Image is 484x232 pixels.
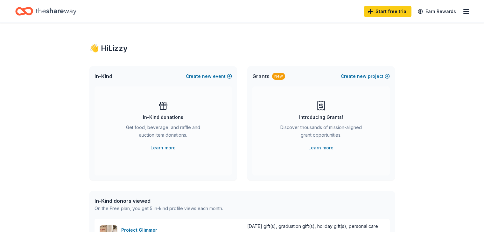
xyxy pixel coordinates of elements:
span: Grants [252,72,270,80]
a: Home [15,4,76,19]
a: Start free trial [364,6,411,17]
span: new [202,72,212,80]
button: Createnewproject [341,72,390,80]
div: Discover thousands of mission-aligned grant opportunities. [278,124,364,141]
span: In-Kind [95,72,112,80]
div: New [272,73,285,80]
a: Earn Rewards [414,6,460,17]
a: Learn more [151,144,176,152]
a: Learn more [308,144,333,152]
div: In-Kind donors viewed [95,197,223,205]
div: 👋 Hi Lizzy [89,43,395,53]
button: Createnewevent [186,72,232,80]
div: Introducing Grants! [299,113,343,121]
div: Get food, beverage, and raffle and auction item donations. [120,124,207,141]
div: In-Kind donations [143,113,183,121]
div: On the Free plan, you get 5 in-kind profile views each month. [95,205,223,212]
span: new [357,72,367,80]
